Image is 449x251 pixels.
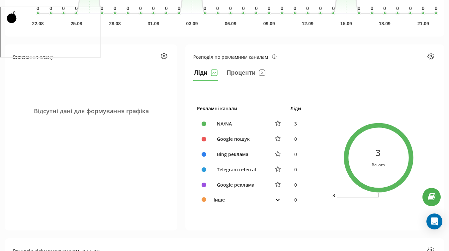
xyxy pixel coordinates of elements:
text: 0 [139,5,142,11]
td: 0 [287,147,305,162]
text: 0 [49,5,52,11]
div: Всього [372,161,385,168]
div: Відсутні дані для формування графіка [13,68,169,154]
text: 3 [332,192,335,198]
div: 3 [372,146,385,158]
text: 06.09 [225,21,236,26]
td: 0 [287,131,305,147]
td: 0 [287,193,305,207]
div: Розподіл по рекламним каналам [193,53,277,60]
text: 0 [229,5,232,11]
text: 15.09 [340,21,352,26]
text: 0 [409,5,412,11]
text: 31.08 [148,21,159,26]
text: 0 [75,5,78,11]
text: 0 [396,5,399,11]
text: 0 [242,5,245,11]
th: Рекламні канали [193,101,286,116]
text: 0 [358,5,360,11]
text: 0 [332,5,335,11]
text: 0 [204,5,206,11]
button: Проценти [226,68,266,81]
div: Bing реклама [214,151,265,158]
div: Open Intercom Messenger [426,213,442,229]
text: 0 [435,5,437,11]
td: 3 [287,116,305,131]
text: 0 [268,5,270,11]
td: 0 [287,162,305,177]
text: 0 [294,5,296,11]
text: 28.08 [109,21,121,26]
text: 0 [371,5,373,11]
text: 0 [114,5,116,11]
text: 18.09 [379,21,391,26]
button: Ліди [193,68,218,81]
text: 09.09 [263,21,275,26]
text: 0 [101,5,103,11]
text: 0 [152,5,155,11]
text: 0 [383,5,386,11]
text: 0 [422,5,424,11]
text: 0 [178,5,180,11]
th: Ліди [287,101,305,116]
div: Google реклама [214,181,265,188]
text: 0 [216,5,219,11]
text: 0 [255,5,258,11]
td: Інше [210,193,269,207]
text: 0 [62,5,65,11]
div: Google пошук [214,135,265,142]
text: 0 [319,5,322,11]
text: 0 [127,5,129,11]
text: 0 [306,5,309,11]
div: Telegram referral [214,166,265,173]
td: 0 [287,177,305,193]
div: NA/NA [214,120,265,127]
text: 0 [281,5,283,11]
text: 03.09 [186,21,198,26]
text: 21.09 [417,21,429,26]
text: 0 [37,5,39,11]
text: 12.09 [302,21,314,26]
text: 0 [165,5,168,11]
